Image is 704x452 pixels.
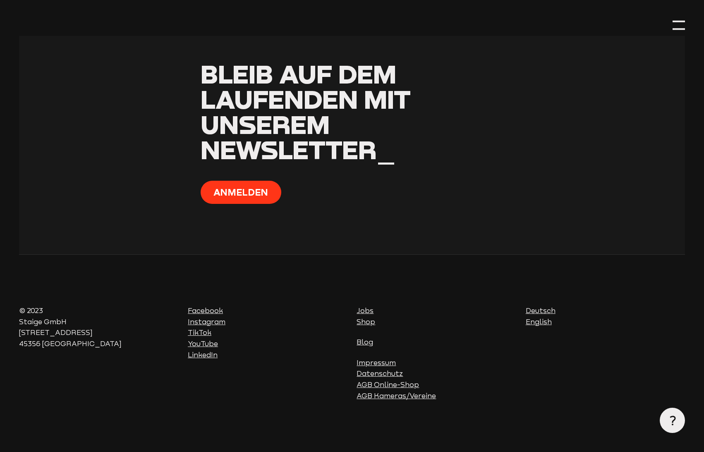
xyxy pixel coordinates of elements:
span: Newsletter_ [201,134,395,165]
button: Anmelden [201,181,281,203]
a: Datenschutz [357,369,403,378]
a: AGB Online-Shop [357,380,419,389]
span: Bleib auf dem Laufenden mit unserem [201,58,411,140]
a: Facebook [188,306,223,315]
a: Jobs [357,306,374,315]
a: LinkedIn [188,351,218,359]
a: AGB Kameras/Vereine [357,392,436,400]
a: YouTube [188,340,218,348]
p: © 2023 Staige GmbH [STREET_ADDRESS] 45356 [GEOGRAPHIC_DATA] [19,305,178,349]
a: Deutsch [526,306,556,315]
a: Impressum [357,359,396,367]
a: Instagram [188,318,225,326]
a: Blog [357,338,373,346]
a: TikTok [188,328,211,337]
a: Shop [357,318,375,326]
a: English [526,318,552,326]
